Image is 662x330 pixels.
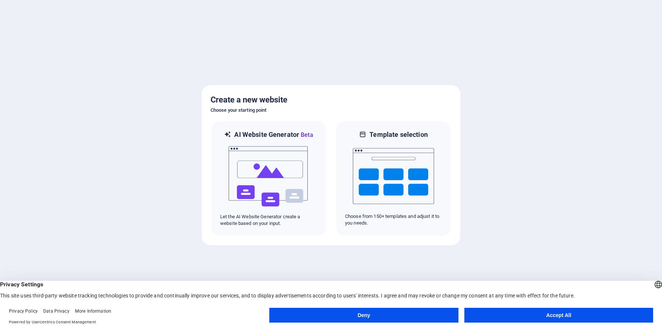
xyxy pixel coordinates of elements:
[299,131,313,138] span: Beta
[211,106,451,115] h6: Choose your starting point
[234,130,313,139] h6: AI Website Generator
[211,121,327,236] div: AI Website GeneratorBetaaiLet the AI Website Generator create a website based on your input.
[228,139,309,213] img: ai
[211,94,451,106] h5: Create a new website
[345,213,442,226] p: Choose from 150+ templates and adjust it to you needs.
[335,121,451,236] div: Template selectionChoose from 150+ templates and adjust it to you needs.
[369,130,427,139] h6: Template selection
[220,213,317,227] p: Let the AI Website Generator create a website based on your input.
